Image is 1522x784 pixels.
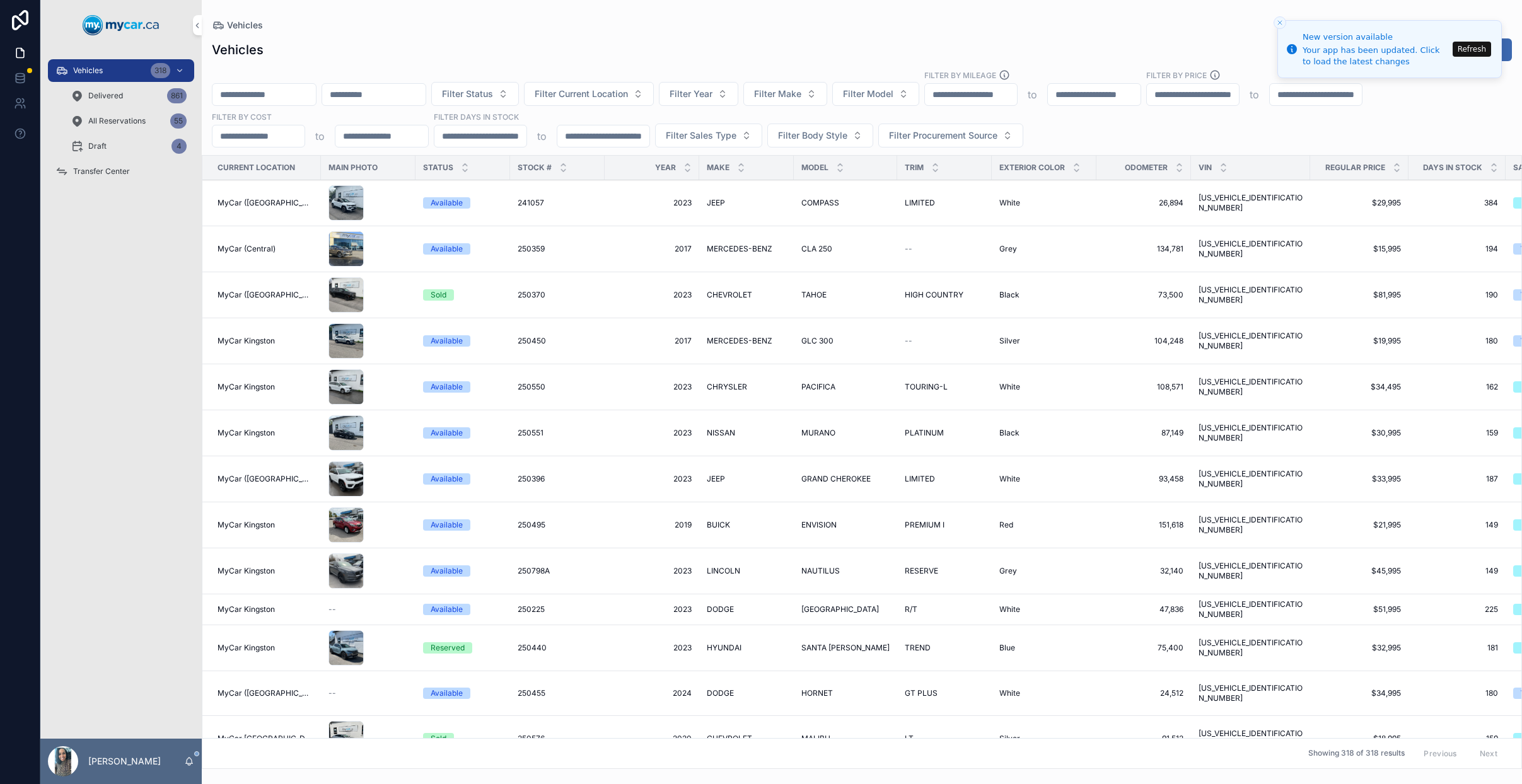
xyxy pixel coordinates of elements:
a: 108,571 [1104,382,1183,392]
a: Grey [999,244,1089,254]
a: 104,248 [1104,336,1183,346]
span: All Reservations [88,116,146,126]
a: $51,995 [1318,604,1401,614]
span: BUICK [707,520,730,530]
a: $21,995 [1318,520,1401,530]
a: Silver [999,336,1089,346]
a: NISSAN [707,428,786,438]
span: $30,995 [1318,428,1401,438]
a: JEEP [707,198,786,208]
a: Available [423,381,502,393]
span: $29,995 [1318,198,1401,208]
span: MyCar Kingston [218,336,275,346]
a: 159 [1416,428,1498,438]
span: 162 [1416,382,1498,392]
span: SANTA [PERSON_NAME] [801,643,890,653]
a: [US_VEHICLE_IDENTIFICATION_NUMBER] [1199,599,1303,620]
a: 87,149 [1104,428,1183,438]
a: 190 [1416,290,1498,300]
a: White [999,474,1089,484]
a: 180 [1416,336,1498,346]
a: Available [423,197,502,209]
span: 241057 [518,198,544,208]
a: HIGH COUNTRY [905,290,984,300]
span: NAUTILUS [801,566,840,576]
span: 194 [1416,244,1498,254]
div: 55 [170,113,187,129]
a: RESERVE [905,566,984,576]
span: White [999,604,1020,614]
a: [US_VEHICLE_IDENTIFICATION_NUMBER] [1199,561,1303,581]
a: HYUNDAI [707,643,786,653]
span: MyCar (Central) [218,244,276,254]
a: MyCar Kingston [218,428,313,438]
span: MyCar ([GEOGRAPHIC_DATA]) [218,474,313,484]
span: COMPASS [801,198,839,208]
span: Filter Body Style [778,129,847,142]
span: Black [999,290,1020,300]
a: $19,995 [1318,336,1401,346]
span: $45,995 [1318,566,1401,576]
a: Sold [423,289,502,301]
span: MERCEDES-BENZ [707,244,772,254]
span: 149 [1416,566,1498,576]
a: 149 [1416,520,1498,530]
span: MERCEDES-BENZ [707,336,772,346]
span: 250359 [518,244,545,254]
a: CLA 250 [801,244,890,254]
span: MyCar ([GEOGRAPHIC_DATA]) [218,198,313,208]
span: Grey [999,566,1017,576]
a: 2023 [612,382,692,392]
a: [US_VEHICLE_IDENTIFICATION_NUMBER] [1199,377,1303,397]
a: MERCEDES-BENZ [707,336,786,346]
span: GRAND CHEROKEE [801,474,871,484]
span: TOURING-L [905,382,948,392]
a: Vehicles318 [48,59,194,82]
span: 250225 [518,604,545,614]
span: White [999,382,1020,392]
label: FILTER BY COST [212,111,272,122]
span: PACIFICA [801,382,835,392]
span: White [999,474,1020,484]
span: Transfer Center [73,166,130,176]
span: CLA 250 [801,244,832,254]
span: MyCar Kingston [218,566,275,576]
span: 26,894 [1104,198,1183,208]
a: 241057 [518,198,597,208]
a: 151,618 [1104,520,1183,530]
a: Black [999,290,1089,300]
span: $33,995 [1318,474,1401,484]
span: LIMITED [905,474,935,484]
a: Available [423,519,502,531]
a: Available [423,427,502,439]
button: Refresh [1453,42,1491,57]
span: 187 [1416,474,1498,484]
span: Vehicles [227,19,263,32]
button: Select Button [878,124,1023,147]
div: Sold [431,289,446,301]
button: Select Button [832,82,919,106]
span: LIMITED [905,198,935,208]
span: -- [905,336,912,346]
span: 2023 [612,290,692,300]
a: [US_VEHICLE_IDENTIFICATION_NUMBER] [1199,469,1303,489]
span: 250551 [518,428,543,438]
a: GLC 300 [801,336,890,346]
button: Select Button [659,82,738,106]
a: CHRYSLER [707,382,786,392]
span: JEEP [707,474,725,484]
span: $15,995 [1318,244,1401,254]
a: 250440 [518,643,597,653]
button: Select Button [655,124,762,147]
a: MyCar Kingston [218,604,313,614]
div: Available [431,381,463,393]
button: Select Button [767,124,873,147]
span: Blue [999,643,1015,653]
a: [US_VEHICLE_IDENTIFICATION_NUMBER] [1199,423,1303,443]
a: Transfer Center [48,160,194,183]
a: 2023 [612,604,692,614]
